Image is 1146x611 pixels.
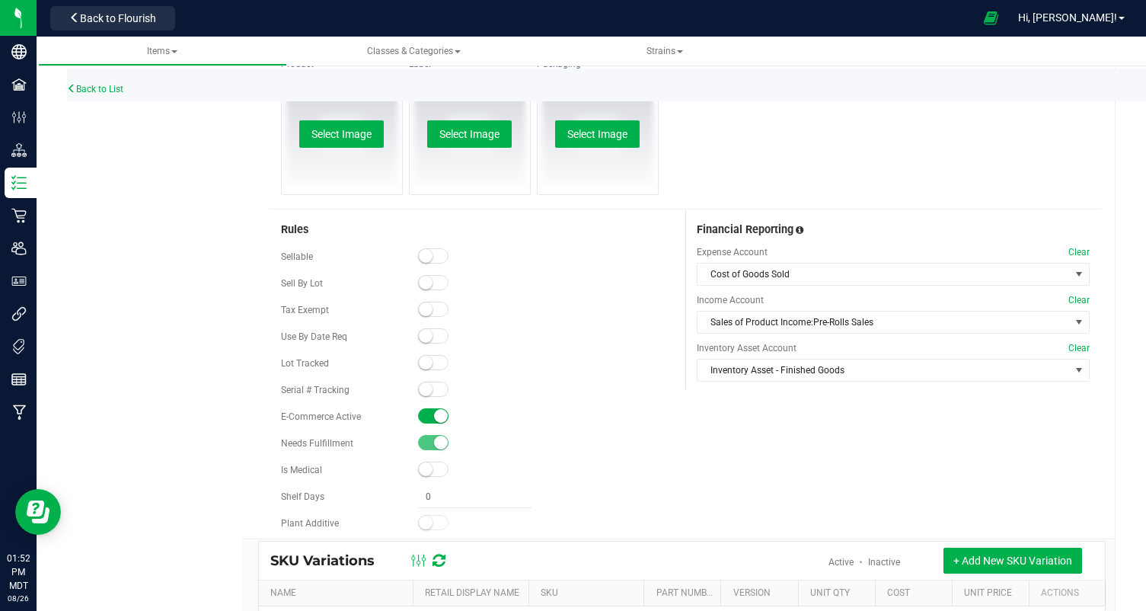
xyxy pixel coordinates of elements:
[11,241,27,256] inline-svg: Users
[281,331,347,342] span: Use By Date Req
[697,312,1070,333] span: Sales of Product Income:Pre-Rolls Sales
[943,548,1082,574] button: + Add New SKU Variation
[50,6,175,30] button: Back to Flourish
[11,110,27,125] inline-svg: Configuration
[11,142,27,158] inline-svg: Distribution
[1068,341,1090,355] span: Clear
[964,587,1012,598] a: Unit Price
[7,552,30,593] p: 01:52 PM MDT
[733,587,771,598] a: Version
[11,339,27,354] inline-svg: Tags
[11,77,27,92] inline-svg: Facilities
[11,372,27,387] inline-svg: Reports
[11,274,27,289] inline-svg: User Roles
[11,175,27,190] inline-svg: Inventory
[418,486,532,507] input: 0
[367,46,461,56] span: Classes & Categories
[281,491,324,502] span: Shelf Days
[1068,293,1090,307] span: Clear
[697,293,1090,307] span: Income Account
[646,46,683,56] span: Strains
[11,44,27,59] inline-svg: Company
[1018,11,1117,24] span: Hi, [PERSON_NAME]!
[67,84,123,94] a: Back to List
[656,587,717,598] a: PART NUMBER
[147,46,177,56] span: Items
[887,587,910,598] a: Cost
[425,587,519,598] a: Retail Display Name
[11,405,27,420] inline-svg: Manufacturing
[1041,587,1099,598] div: Actions
[697,341,1090,355] span: Inventory Asset Account
[810,587,850,598] a: Unit Qty
[281,305,329,315] span: Tax Exempt
[11,306,27,321] inline-svg: Integrations
[697,223,793,236] span: Financial Reporting
[15,489,61,535] iframe: Resource center
[427,120,512,148] button: Select Image
[828,557,854,568] a: Active
[11,208,27,223] inline-svg: Retail
[697,264,1070,285] span: Cost of Goods Sold
[281,251,313,262] span: Sellable
[281,278,323,289] span: Sell By Lot
[868,557,900,568] a: Inactive
[281,385,350,395] span: Serial # Tracking
[281,465,322,475] span: Is Medical
[281,411,361,422] span: E-Commerce Active
[697,360,1070,381] span: Inventory Asset - Finished Goods
[270,552,390,569] span: SKU Variations
[80,12,156,24] span: Back to Flourish
[796,225,803,235] span: Assign this inventory item to the correct financial accounts(s)
[1068,245,1090,259] span: Clear
[7,593,30,604] p: 08/26
[541,587,558,598] a: SKU
[555,120,640,148] button: Select Image
[281,438,353,449] span: Needs Fulfillment
[974,3,1008,33] span: Open Ecommerce Menu
[270,587,296,598] a: Name
[953,555,1072,567] span: + Add New SKU Variation
[281,223,308,236] span: Rules
[299,120,384,148] button: Select Image
[697,245,1090,259] span: Expense Account
[281,358,329,369] span: Lot Tracked
[281,518,339,529] span: Plant Additive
